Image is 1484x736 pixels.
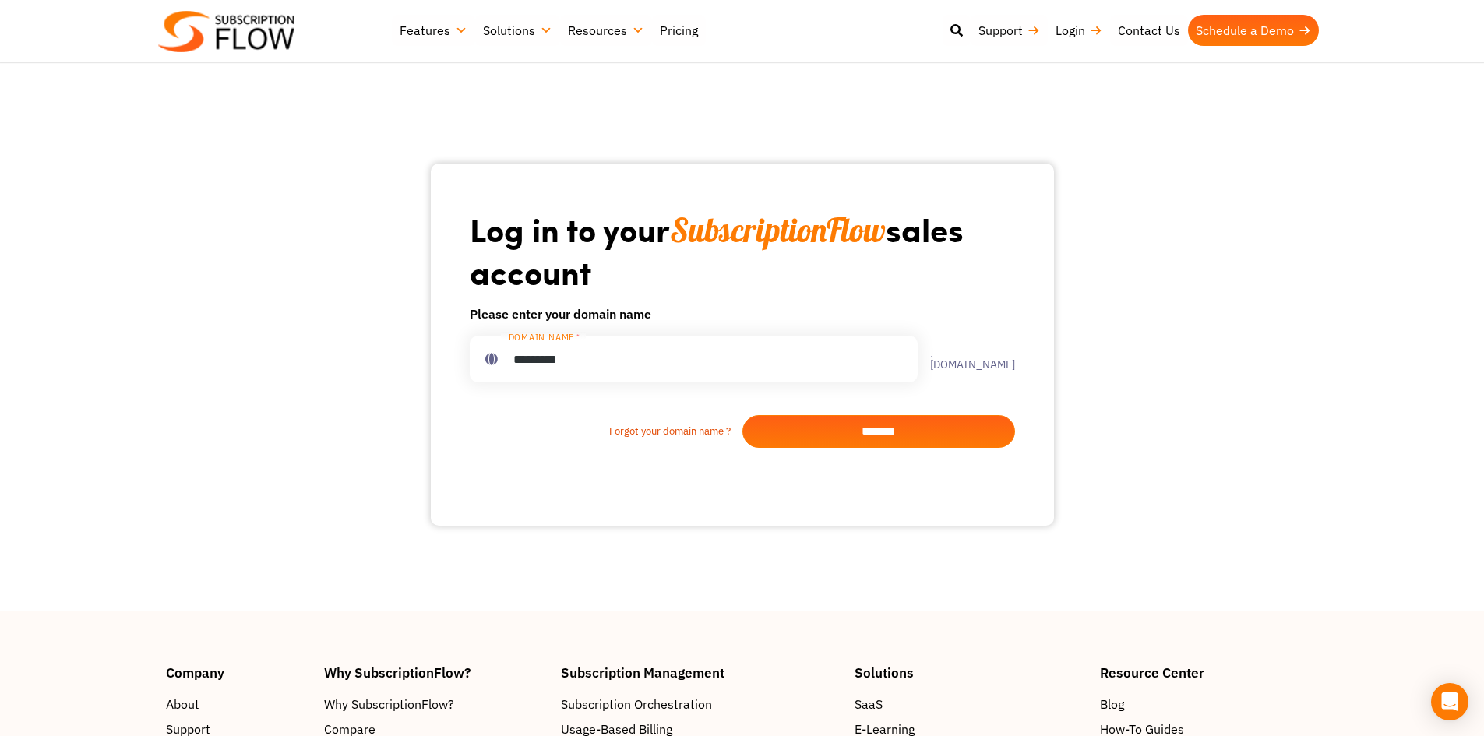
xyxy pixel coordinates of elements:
a: Blog [1100,695,1318,713]
a: Support [971,15,1048,46]
h4: Subscription Management [561,666,840,679]
a: Forgot your domain name ? [470,424,742,439]
span: Why SubscriptionFlow? [324,695,454,713]
h4: Why SubscriptionFlow? [324,666,545,679]
a: Features [392,15,475,46]
a: SaaS [855,695,1084,713]
span: Blog [1100,695,1124,713]
img: Subscriptionflow [158,11,294,52]
h4: Solutions [855,666,1084,679]
a: Pricing [652,15,706,46]
h6: Please enter your domain name [470,305,1015,323]
span: About [166,695,199,713]
a: Subscription Orchestration [561,695,840,713]
a: Why SubscriptionFlow? [324,695,545,713]
a: Schedule a Demo [1188,15,1319,46]
a: Login [1048,15,1110,46]
h1: Log in to your sales account [470,209,1015,292]
span: SubscriptionFlow [670,210,886,251]
a: Contact Us [1110,15,1188,46]
div: Open Intercom Messenger [1431,683,1468,720]
label: .[DOMAIN_NAME] [918,348,1015,370]
a: Resources [560,15,652,46]
h4: Company [166,666,309,679]
span: Subscription Orchestration [561,695,712,713]
a: Solutions [475,15,560,46]
h4: Resource Center [1100,666,1318,679]
a: About [166,695,309,713]
span: SaaS [855,695,883,713]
